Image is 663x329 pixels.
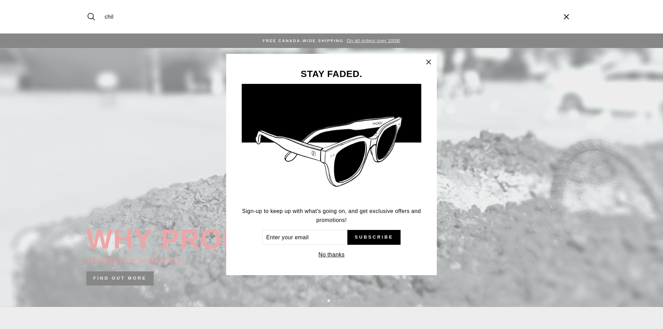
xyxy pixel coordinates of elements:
input: Search our store [101,5,556,28]
button: Subscribe [347,230,401,245]
input: Enter your email [262,230,347,245]
h3: STAY FADED. [242,69,421,79]
span: Subscribe [355,234,393,240]
p: Sign-up to keep up with what's going on, and get exclusive offers and promotions! [242,207,421,224]
button: No thanks [316,250,347,260]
